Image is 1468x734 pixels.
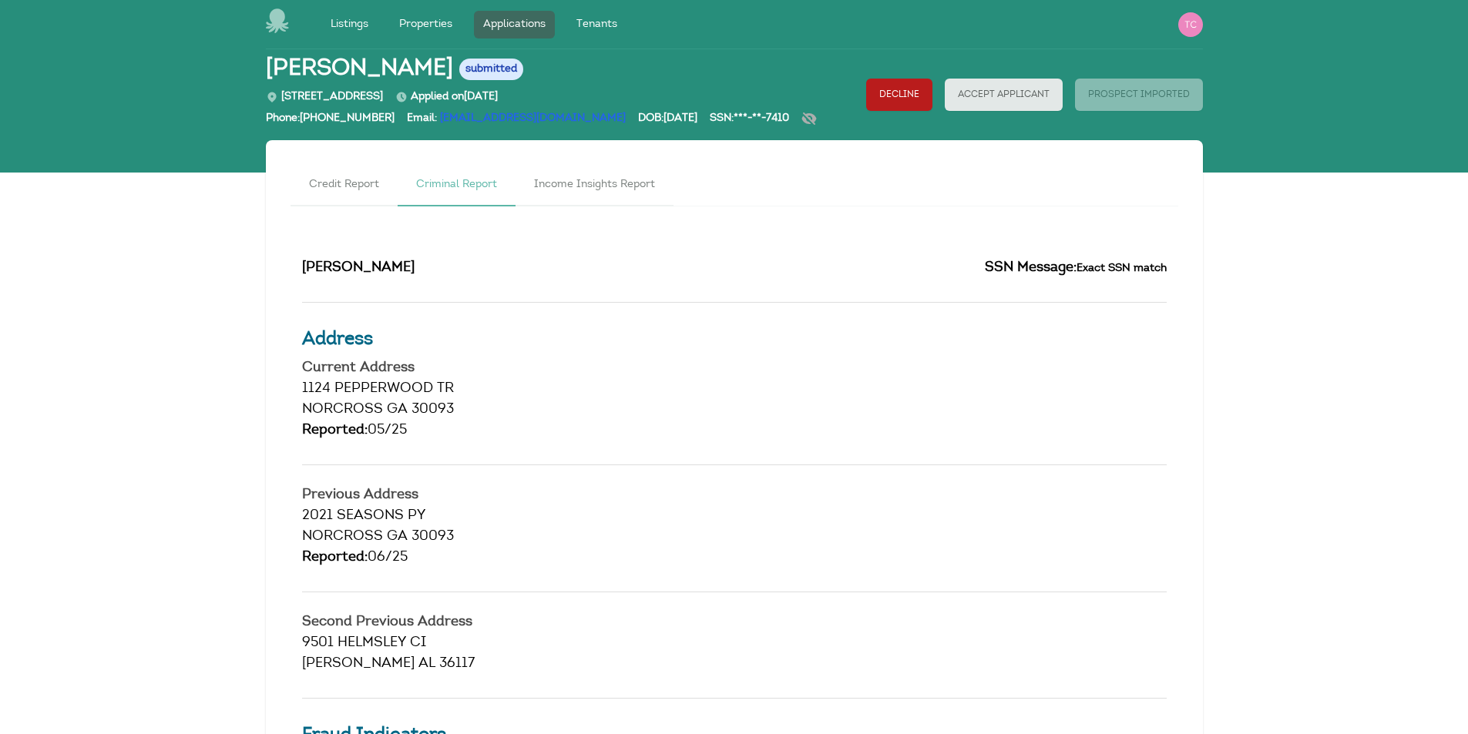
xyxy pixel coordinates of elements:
[412,403,454,417] span: 30093
[302,548,1167,568] div: 06/25
[302,424,368,437] span: Reported:
[439,657,475,671] span: 36117
[302,421,1167,441] div: 05/25
[398,165,516,206] a: Criminal Report
[266,92,383,102] span: [STREET_ADDRESS]
[945,79,1063,111] button: Accept Applicant
[412,530,454,544] span: 30093
[291,165,1178,206] nav: Tabs
[459,59,523,80] span: submitted
[302,326,1167,354] h3: Address
[418,657,435,671] span: AL
[302,403,383,417] span: NORCROSS
[395,92,498,102] span: Applied on [DATE]
[302,361,1167,375] h4: Current Address
[302,636,426,650] span: 9501 HELMSLEY CI
[1077,263,1167,274] small: Exact SSN match
[387,530,408,544] span: GA
[302,615,1167,629] h4: Second Previous Address
[866,79,932,111] button: Decline
[407,111,626,134] div: Email:
[321,11,378,39] a: Listings
[516,165,674,206] a: Income Insights Report
[302,382,454,396] span: 1124 PEPPERWOOD TR
[474,11,555,39] a: Applications
[390,11,462,39] a: Properties
[302,509,425,523] span: 2021 SEASONS PY
[291,165,398,206] a: Credit Report
[302,488,1167,502] h4: Previous Address
[302,657,415,671] span: [PERSON_NAME]
[302,551,368,565] span: Reported:
[302,258,723,279] h2: [PERSON_NAME]
[266,111,395,134] div: Phone: [PHONE_NUMBER]
[440,113,626,124] a: [EMAIL_ADDRESS][DOMAIN_NAME]
[638,111,697,134] div: DOB: [DATE]
[985,261,1077,275] span: SSN Message:
[302,530,383,544] span: NORCROSS
[266,55,453,83] span: [PERSON_NAME]
[567,11,627,39] a: Tenants
[387,403,408,417] span: GA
